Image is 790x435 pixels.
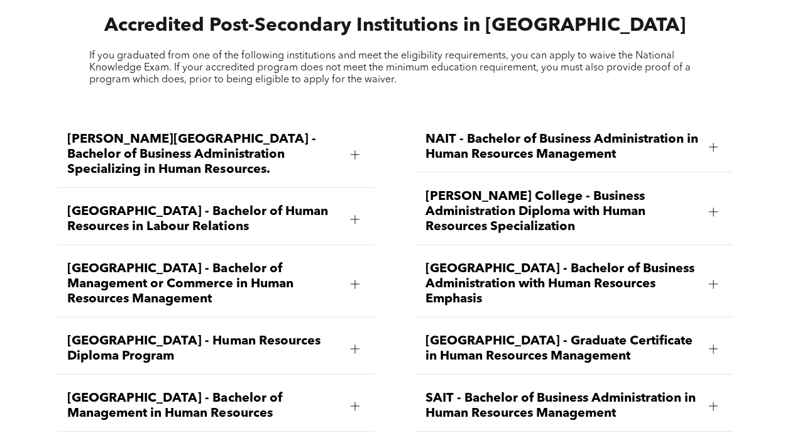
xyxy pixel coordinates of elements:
[67,391,341,421] span: [GEOGRAPHIC_DATA] - Bachelor of Management in Human Resources
[67,204,341,234] span: [GEOGRAPHIC_DATA] - Bachelor of Human Resources in Labour Relations
[104,16,686,35] span: Accredited Post-Secondary Institutions in [GEOGRAPHIC_DATA]
[67,132,341,177] span: [PERSON_NAME][GEOGRAPHIC_DATA] - Bachelor of Business Administration Specializing in Human Resour...
[425,189,699,234] span: [PERSON_NAME] College - Business Administration Diploma with Human Resources Specialization
[67,262,341,307] span: [GEOGRAPHIC_DATA] - Bachelor of Management or Commerce in Human Resources Management
[425,262,699,307] span: [GEOGRAPHIC_DATA] - Bachelor of Business Administration with Human Resources Emphasis
[425,132,699,162] span: NAIT - Bachelor of Business Administration in Human Resources Management
[89,51,691,85] span: If you graduated from one of the following institutions and meet the eligibility requirements, yo...
[425,391,699,421] span: SAIT - Bachelor of Business Administration in Human Resources Management
[67,334,341,364] span: [GEOGRAPHIC_DATA] - Human Resources Diploma Program
[425,334,699,364] span: [GEOGRAPHIC_DATA] - Graduate Certificate in Human Resources Management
